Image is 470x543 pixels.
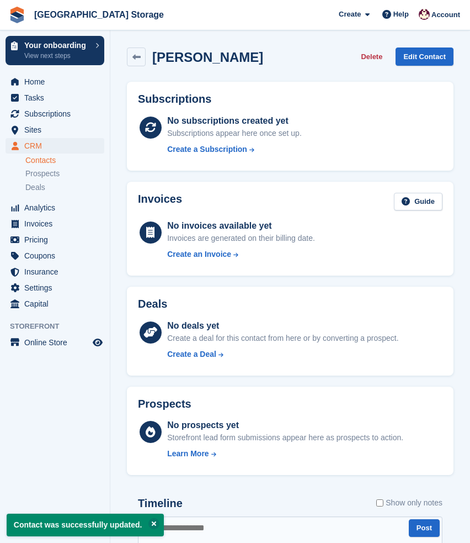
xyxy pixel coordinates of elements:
div: No subscriptions created yet [167,114,302,128]
h2: Timeline [138,497,183,510]
a: Create an Invoice [167,249,315,260]
a: menu [6,280,104,296]
a: menu [6,296,104,312]
h2: Deals [138,298,167,310]
span: Insurance [24,264,90,280]
a: Learn More [167,448,403,460]
h2: Subscriptions [138,93,442,106]
div: Storefront lead form submissions appear here as prospects to action. [167,432,403,444]
label: Show only notes [376,497,442,509]
a: Guide [394,193,442,211]
span: Invoices [24,216,90,231]
span: Deals [25,182,45,193]
a: menu [6,106,104,122]
a: menu [6,232,104,247]
h2: [PERSON_NAME] [152,50,263,65]
span: Account [431,9,460,20]
input: Show only notes [376,497,383,509]
a: menu [6,335,104,350]
a: menu [6,138,104,154]
a: menu [6,200,104,215]
a: Contacts [25,155,104,166]
span: CRM [24,138,90,154]
a: Create a Subscription [167,144,302,155]
span: Subscriptions [24,106,90,122]
button: Delete [356,48,387,66]
span: Capital [24,296,90,312]
span: Sites [24,122,90,138]
span: Storefront [10,321,110,332]
a: Preview store [91,336,104,349]
div: Subscriptions appear here once set up. [167,128,302,139]
div: Create an Invoice [167,249,231,260]
a: Edit Contact [396,48,453,66]
span: Prospects [25,168,60,179]
span: Tasks [24,90,90,106]
span: Create [339,9,361,20]
span: Help [393,9,409,20]
button: Post [409,519,440,537]
div: Invoices are generated on their billing date. [167,233,315,244]
a: [GEOGRAPHIC_DATA] Storage [30,6,168,24]
a: menu [6,90,104,106]
a: Your onboarding View next steps [6,36,104,65]
span: Pricing [24,232,90,247]
div: No prospects yet [167,419,403,432]
p: View next steps [24,51,90,61]
a: menu [6,248,104,263]
a: menu [6,216,104,231]
div: No invoices available yet [167,219,315,233]
a: menu [6,74,104,89]
p: Your onboarding [24,41,90,49]
span: Coupons [24,248,90,263]
span: Settings [24,280,90,296]
p: Contact was successfully updated. [7,514,164,536]
div: Learn More [167,448,209,460]
a: menu [6,122,104,138]
div: No deals yet [167,319,398,333]
img: stora-icon-8386f47178a22dfd0bd8f6a31ec36ba5ce8667c1dd55bd0f319d3a0aa187defe.svg [9,7,25,23]
span: Online Store [24,335,90,350]
img: Andrew Lacey [419,9,430,20]
span: Analytics [24,200,90,215]
span: Home [24,74,90,89]
a: Prospects [25,168,104,180]
a: Deals [25,182,104,193]
h2: Invoices [138,193,182,211]
h2: Prospects [138,398,191,410]
div: Create a Deal [167,349,216,360]
div: Create a deal for this contact from here or by converting a prospect. [167,333,398,344]
a: Create a Deal [167,349,398,360]
div: Create a Subscription [167,144,247,155]
a: menu [6,264,104,280]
